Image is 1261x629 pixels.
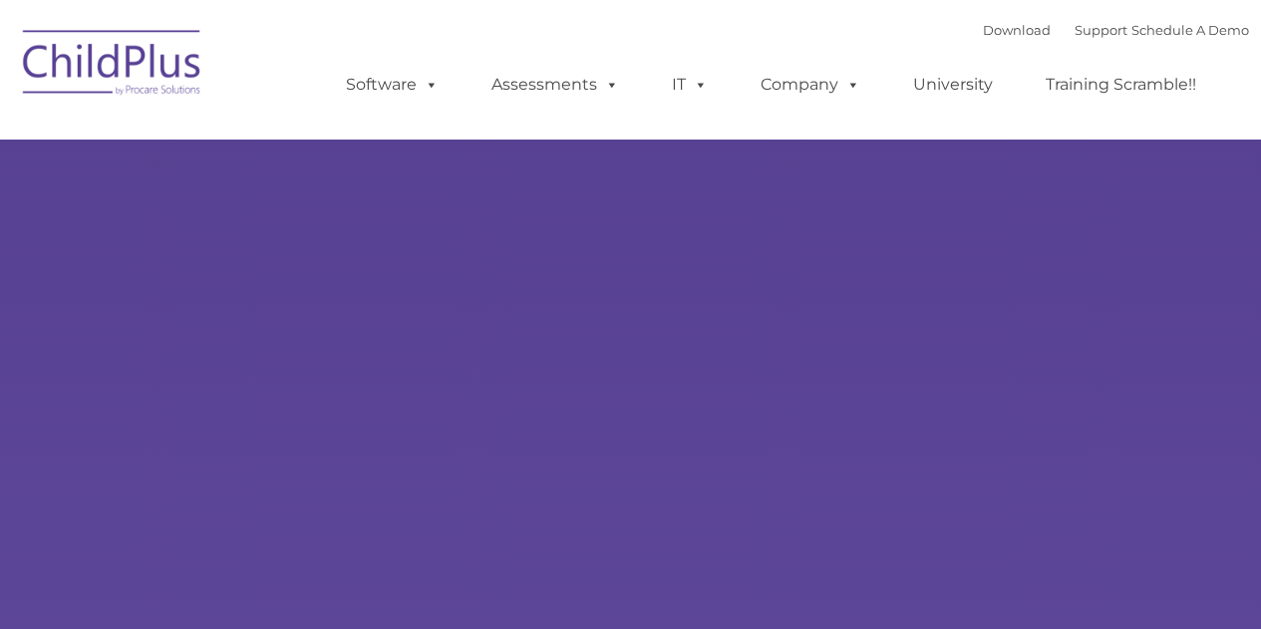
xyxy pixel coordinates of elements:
[983,22,1249,38] font: |
[893,65,1013,105] a: University
[741,65,880,105] a: Company
[1131,22,1249,38] a: Schedule A Demo
[326,65,459,105] a: Software
[1075,22,1127,38] a: Support
[472,65,639,105] a: Assessments
[13,16,212,116] img: ChildPlus by Procare Solutions
[1026,65,1216,105] a: Training Scramble!!
[983,22,1051,38] a: Download
[652,65,728,105] a: IT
